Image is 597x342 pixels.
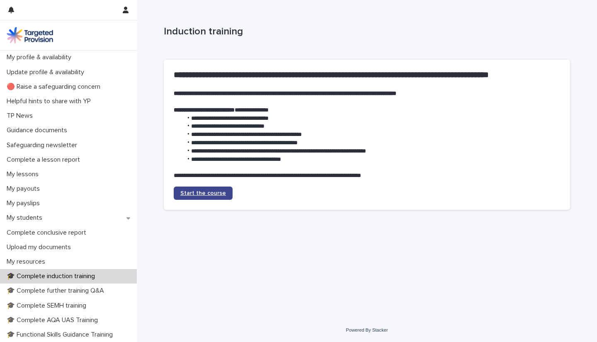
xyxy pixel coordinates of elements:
p: My payouts [3,185,46,193]
p: TP News [3,112,39,120]
p: Helpful hints to share with YP [3,97,97,105]
p: Safeguarding newsletter [3,141,84,149]
p: 🎓 Complete SEMH training [3,302,93,310]
p: Upload my documents [3,243,78,251]
p: My resources [3,258,52,266]
p: 🎓 Complete further training Q&A [3,287,111,295]
p: My payslips [3,199,46,207]
p: 🎓 Complete induction training [3,272,102,280]
p: 🔴 Raise a safeguarding concern [3,83,107,91]
a: Powered By Stacker [346,327,388,332]
p: 🎓 Functional Skills Guidance Training [3,331,119,339]
p: Complete conclusive report [3,229,93,237]
p: Update profile & availability [3,68,91,76]
p: My profile & availability [3,53,78,61]
p: Complete a lesson report [3,156,87,164]
p: My lessons [3,170,45,178]
p: Induction training [164,26,567,38]
p: 🎓 Complete AQA UAS Training [3,316,104,324]
p: Guidance documents [3,126,74,134]
a: Start the course [174,187,233,200]
span: Start the course [180,190,226,196]
p: My students [3,214,49,222]
img: M5nRWzHhSzIhMunXDL62 [7,27,53,44]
